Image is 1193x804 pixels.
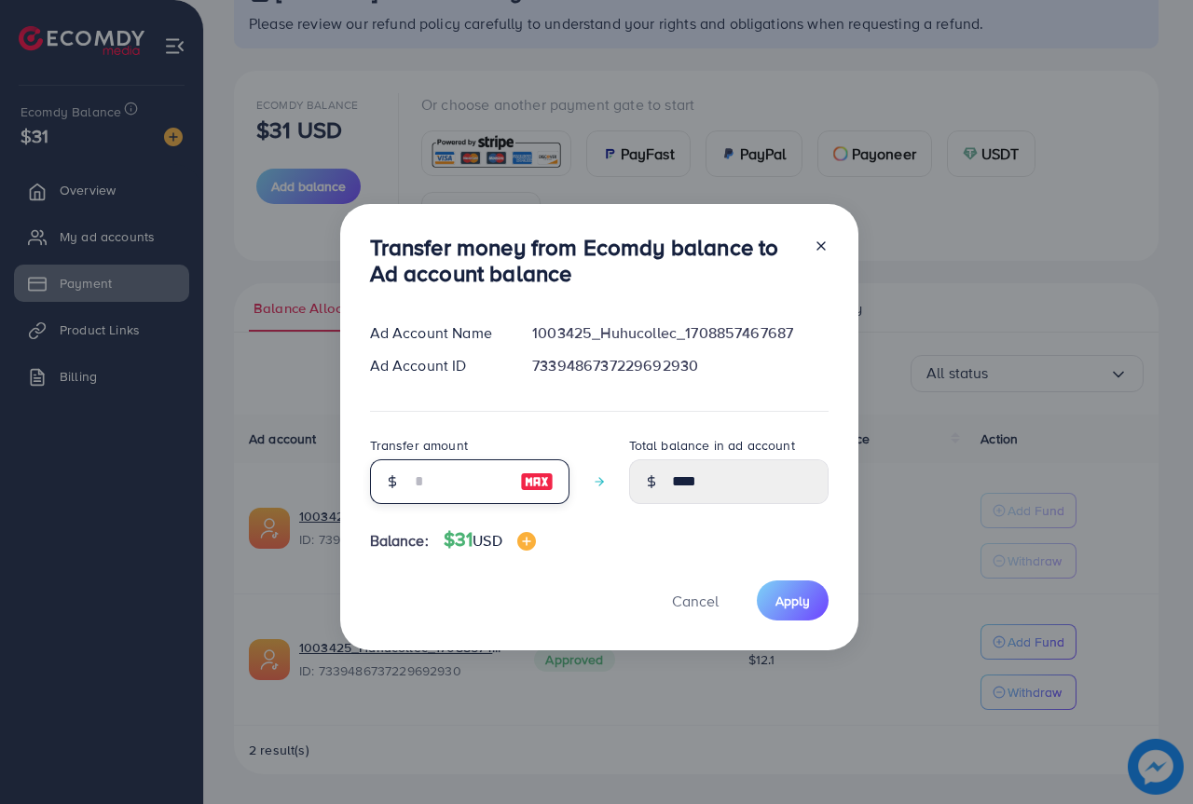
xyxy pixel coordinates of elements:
label: Total balance in ad account [629,436,795,455]
div: 7339486737229692930 [517,355,843,376]
button: Apply [757,580,829,620]
h4: $31 [444,528,536,552]
div: Ad Account ID [355,355,518,376]
span: Balance: [370,530,429,552]
div: 1003425_Huhucollec_1708857467687 [517,322,843,344]
button: Cancel [649,580,742,620]
span: Cancel [672,591,719,611]
h3: Transfer money from Ecomdy balance to Ad account balance [370,234,799,288]
span: Apply [775,592,810,610]
img: image [517,532,536,551]
img: image [520,470,554,493]
label: Transfer amount [370,436,468,455]
div: Ad Account Name [355,322,518,344]
span: USD [473,530,501,551]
